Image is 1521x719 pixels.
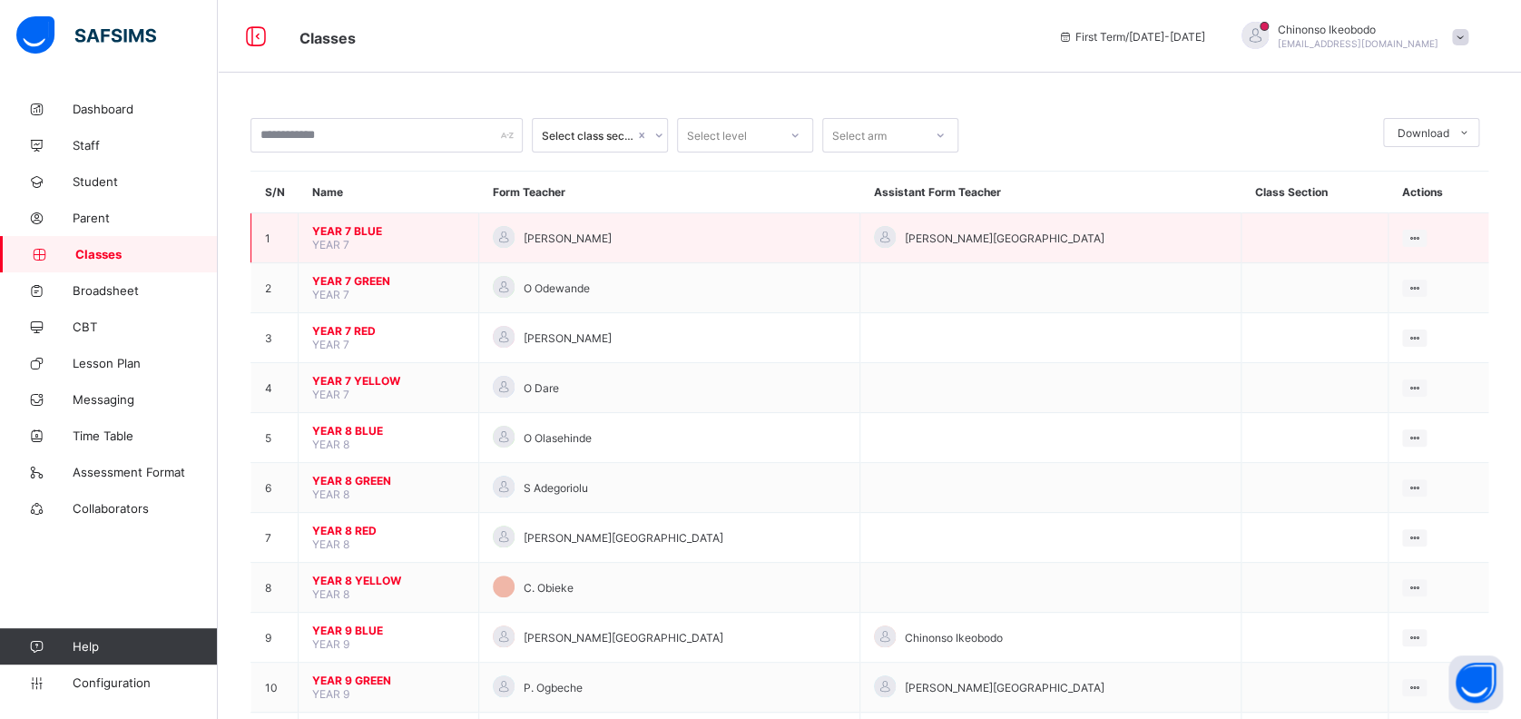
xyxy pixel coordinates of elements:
[524,381,559,395] span: O Dare
[312,224,465,238] span: YEAR 7 BLUE
[312,424,465,438] span: YEAR 8 BLUE
[73,639,217,654] span: Help
[312,288,349,301] span: YEAR 7
[251,213,299,263] td: 1
[251,663,299,713] td: 10
[312,687,349,701] span: YEAR 9
[312,238,349,251] span: YEAR 7
[312,374,465,388] span: YEAR 7 YELLOW
[73,675,217,690] span: Configuration
[312,324,465,338] span: YEAR 7 RED
[312,338,349,351] span: YEAR 7
[251,513,299,563] td: 7
[312,574,465,587] span: YEAR 8 YELLOW
[524,581,574,595] span: C. Obieke
[478,172,859,213] th: Form Teacher
[312,524,465,537] span: YEAR 8 RED
[859,172,1241,213] th: Assistant Form Teacher
[299,172,479,213] th: Name
[75,247,218,261] span: Classes
[73,102,218,116] span: Dashboard
[905,681,1104,694] span: [PERSON_NAME][GEOGRAPHIC_DATA]
[542,129,634,143] div: Select class section
[312,674,465,687] span: YEAR 9 GREEN
[312,274,465,288] span: YEAR 7 GREEN
[312,637,349,651] span: YEAR 9
[312,537,349,551] span: YEAR 8
[1448,655,1503,710] button: Open asap
[251,463,299,513] td: 6
[1223,22,1477,52] div: ChinonsoIkeobodo
[687,118,747,153] div: Select level
[251,263,299,313] td: 2
[524,231,612,245] span: [PERSON_NAME]
[312,624,465,637] span: YEAR 9 BLUE
[1057,30,1205,44] span: session/term information
[251,413,299,463] td: 5
[312,474,465,488] span: YEAR 8 GREEN
[1278,38,1438,49] span: [EMAIL_ADDRESS][DOMAIN_NAME]
[73,392,218,407] span: Messaging
[73,356,218,370] span: Lesson Plan
[1278,23,1438,36] span: Chinonso Ikeobodo
[73,283,218,298] span: Broadsheet
[524,431,592,445] span: O Olasehinde
[1398,126,1449,140] span: Download
[524,631,723,645] span: [PERSON_NAME][GEOGRAPHIC_DATA]
[251,313,299,363] td: 3
[312,488,349,501] span: YEAR 8
[1241,172,1388,213] th: Class Section
[524,331,612,345] span: [PERSON_NAME]
[905,631,1003,645] span: Chinonso Ikeobodo
[524,481,588,495] span: S Adegoriolu
[251,613,299,663] td: 9
[524,681,583,694] span: P. Ogbeche
[1388,172,1488,213] th: Actions
[251,363,299,413] td: 4
[312,587,349,601] span: YEAR 8
[73,428,218,443] span: Time Table
[251,172,299,213] th: S/N
[73,465,218,479] span: Assessment Format
[524,281,590,295] span: O Odewande
[16,16,156,54] img: safsims
[524,531,723,545] span: [PERSON_NAME][GEOGRAPHIC_DATA]
[905,231,1104,245] span: [PERSON_NAME][GEOGRAPHIC_DATA]
[299,29,356,47] span: Classes
[73,174,218,189] span: Student
[73,501,218,516] span: Collaborators
[73,320,218,334] span: CBT
[312,388,349,401] span: YEAR 7
[832,118,887,153] div: Select arm
[251,563,299,613] td: 8
[312,438,349,451] span: YEAR 8
[73,138,218,153] span: Staff
[73,211,218,225] span: Parent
